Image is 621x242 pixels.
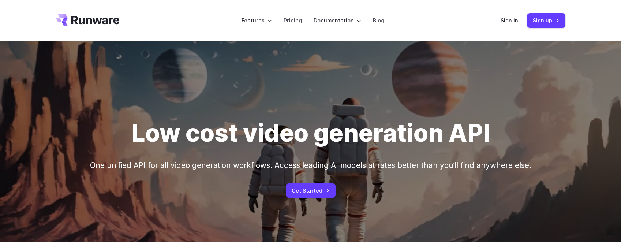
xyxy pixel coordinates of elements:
a: Get Started [286,183,336,198]
p: One unified API for all video generation workflows. Access leading AI models at rates better than... [90,159,531,171]
h1: Low cost video generation API [131,119,490,148]
a: Blog [373,16,384,25]
a: Sign in [501,16,518,25]
a: Pricing [284,16,302,25]
label: Documentation [314,16,361,25]
a: Go to / [56,14,120,26]
label: Features [242,16,272,25]
a: Sign up [527,13,565,27]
